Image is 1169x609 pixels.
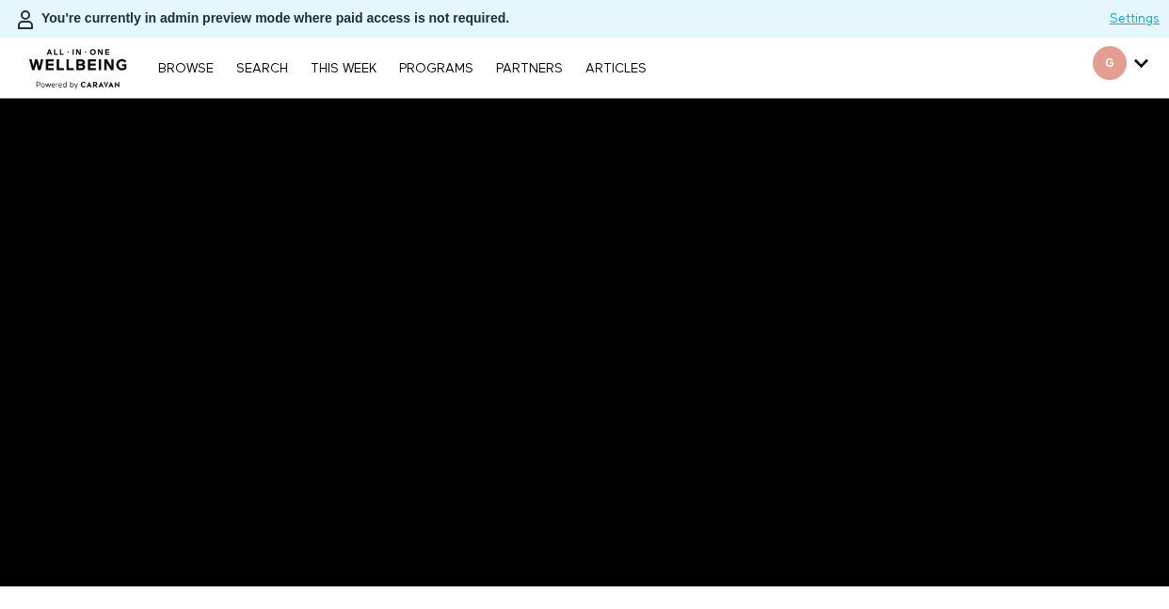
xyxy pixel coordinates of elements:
[149,58,655,77] nav: Primary
[1110,9,1160,28] a: Settings
[576,62,656,75] a: ARTICLES
[227,62,297,75] a: Search
[390,62,483,75] a: PROGRAMS
[1079,38,1162,98] div: Secondary
[149,62,223,75] a: Browse
[14,8,37,31] img: person-bdfc0eaa9744423c596e6e1c01710c89950b1dff7c83b5d61d716cfd8139584f.svg
[487,62,572,75] a: PARTNERS
[301,62,386,75] a: THIS WEEK
[22,35,136,91] img: CARAVAN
